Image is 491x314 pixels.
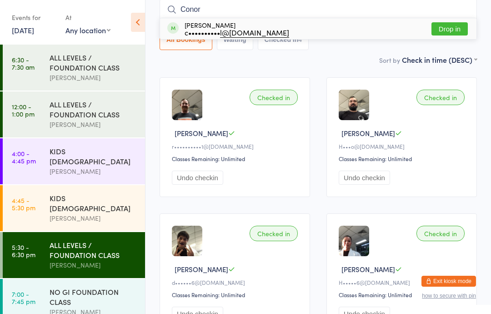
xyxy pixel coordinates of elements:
img: image1717148340.png [172,90,202,120]
span: [PERSON_NAME] [175,264,228,274]
div: Checked in [250,226,298,241]
div: Events for [12,10,56,25]
a: 4:00 -4:45 pmKIDS [DEMOGRAPHIC_DATA][PERSON_NAME] [3,138,145,184]
div: Classes Remaining: Unlimited [172,155,301,162]
div: Any location [65,25,110,35]
div: H••• [339,142,467,150]
span: [PERSON_NAME] [175,128,228,138]
div: [PERSON_NAME] [50,119,137,130]
a: 4:45 -5:30 pmKIDS [DEMOGRAPHIC_DATA][PERSON_NAME] [3,185,145,231]
time: 5:30 - 6:30 pm [12,243,35,258]
div: Checked in [250,90,298,105]
a: 6:30 -7:30 amALL LEVELS / FOUNDATION CLASS[PERSON_NAME] [3,45,145,91]
div: At [65,10,110,25]
div: NO GI FOUNDATION CLASS [50,287,137,307]
span: [PERSON_NAME] [341,128,395,138]
div: KIDS [DEMOGRAPHIC_DATA] [50,146,137,166]
div: H••••• [339,279,467,286]
div: Classes Remaining: Unlimited [172,291,301,299]
div: [PERSON_NAME] [50,72,137,83]
button: Undo checkin [172,171,223,185]
div: [PERSON_NAME] [50,260,137,270]
div: ALL LEVELS / FOUNDATION CLASS [50,99,137,119]
time: 6:30 - 7:30 am [12,56,35,71]
div: Checked in [416,226,465,241]
div: ALL LEVELS / FOUNDATION CLASS [50,52,137,72]
div: Checked in [416,90,465,105]
time: 4:45 - 5:30 pm [12,197,35,211]
a: [DATE] [12,25,34,35]
div: [PERSON_NAME] [50,213,137,223]
div: Check in time (DESC) [402,55,477,65]
span: [PERSON_NAME] [341,264,395,274]
div: c•••••••••• [185,29,289,36]
img: image1726470995.png [339,226,369,256]
img: image1743554980.png [339,90,369,120]
div: 4 [298,36,302,43]
a: 5:30 -6:30 pmALL LEVELS / FOUNDATION CLASS[PERSON_NAME] [3,232,145,278]
label: Sort by [379,56,400,65]
button: Drop in [431,22,468,35]
button: All Bookings [160,29,212,50]
button: Undo checkin [339,171,390,185]
time: 4:00 - 4:45 pm [12,150,36,164]
div: KIDS [DEMOGRAPHIC_DATA] [50,193,137,213]
div: Classes Remaining: Unlimited [339,291,467,299]
div: ALL LEVELS / FOUNDATION CLASS [50,240,137,260]
time: 12:00 - 1:00 pm [12,103,35,117]
div: r•••••••••• [172,142,301,150]
time: 7:00 - 7:45 pm [12,290,35,305]
button: Checked in4 [258,29,309,50]
button: how to secure with pin [422,293,476,299]
div: [PERSON_NAME] [185,21,289,36]
div: [PERSON_NAME] [50,166,137,177]
button: Waiting [217,29,253,50]
img: image1721702674.png [172,226,202,256]
div: d•••••• [172,279,301,286]
a: 12:00 -1:00 pmALL LEVELS / FOUNDATION CLASS[PERSON_NAME] [3,91,145,137]
div: Classes Remaining: Unlimited [339,155,467,162]
button: Exit kiosk mode [421,276,476,287]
